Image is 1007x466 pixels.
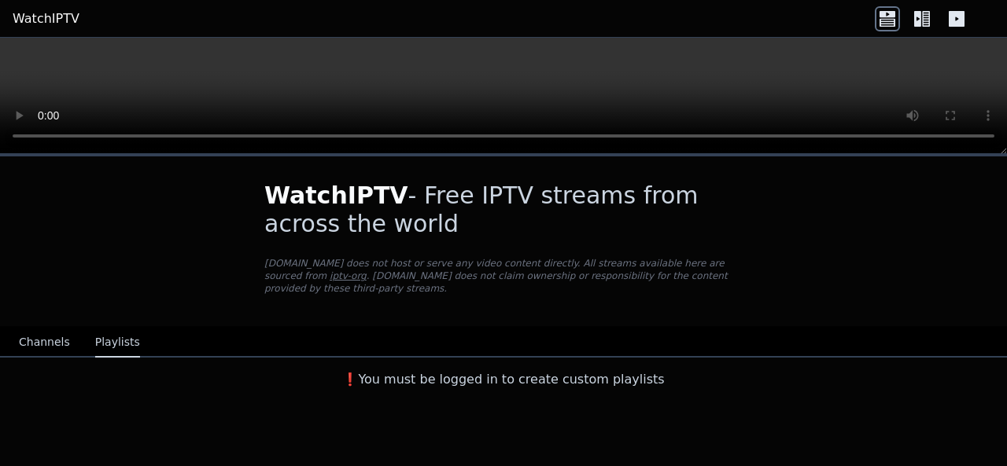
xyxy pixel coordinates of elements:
[264,182,408,209] span: WatchIPTV
[264,182,743,238] h1: - Free IPTV streams from across the world
[95,328,140,358] button: Playlists
[330,270,367,281] a: iptv-org
[264,257,743,295] p: [DOMAIN_NAME] does not host or serve any video content directly. All streams available here are s...
[19,328,70,358] button: Channels
[239,370,768,389] h3: ❗️You must be logged in to create custom playlists
[13,9,79,28] a: WatchIPTV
